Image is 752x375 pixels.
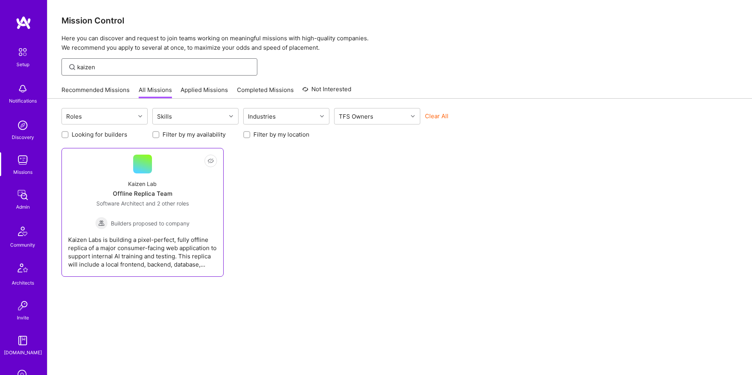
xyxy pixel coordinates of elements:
a: Kaizen LabOffline Replica TeamSoftware Architect and 2 other rolesBuilders proposed to companyBui... [68,155,217,270]
span: Builders proposed to company [111,219,190,227]
div: [DOMAIN_NAME] [4,348,42,357]
img: setup [14,44,31,60]
div: Offline Replica Team [113,189,172,198]
div: TFS Owners [337,111,375,122]
div: Architects [12,279,34,287]
img: bell [15,81,31,97]
div: Kaizen Lab [128,180,157,188]
a: Not Interested [302,85,351,99]
img: Community [13,222,32,241]
div: Setup [16,60,29,69]
img: Builders proposed to company [95,217,108,229]
button: Clear All [425,112,448,120]
a: Completed Missions [237,86,294,99]
i: icon Chevron [411,114,415,118]
p: Here you can discover and request to join teams working on meaningful missions with high-quality ... [61,34,738,52]
label: Filter by my availability [163,130,226,139]
img: teamwork [15,152,31,168]
i: icon Chevron [320,114,324,118]
span: and 2 other roles [146,200,189,207]
label: Filter by my location [253,130,309,139]
div: Community [10,241,35,249]
input: Find Mission... [77,63,251,71]
div: Roles [64,111,84,122]
label: Looking for builders [72,130,127,139]
div: Admin [16,203,30,211]
img: discovery [15,117,31,133]
a: Recommended Missions [61,86,130,99]
div: Kaizen Labs is building a pixel-perfect, fully offline replica of a major consumer-facing web app... [68,229,217,269]
a: Applied Missions [181,86,228,99]
h3: Mission Control [61,16,738,25]
div: Discovery [12,133,34,141]
img: Architects [13,260,32,279]
span: Software Architect [96,200,144,207]
div: Industries [246,111,278,122]
img: admin teamwork [15,187,31,203]
img: logo [16,16,31,30]
i: icon Chevron [138,114,142,118]
div: Notifications [9,97,37,105]
div: Invite [17,314,29,322]
div: Missions [13,168,33,176]
img: guide book [15,333,31,348]
i: icon EyeClosed [208,158,214,164]
a: All Missions [139,86,172,99]
img: Invite [15,298,31,314]
i: icon Chevron [229,114,233,118]
i: icon SearchGrey [68,63,77,72]
div: Skills [155,111,174,122]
